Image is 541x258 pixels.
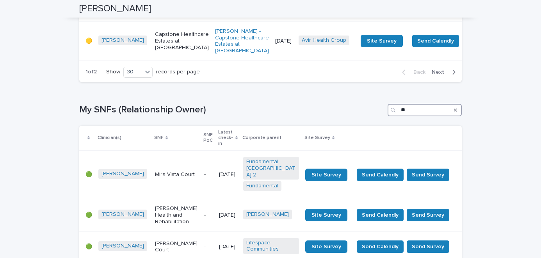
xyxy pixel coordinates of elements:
[362,243,399,251] span: Send Calendly
[362,171,399,179] span: Send Calendly
[218,128,233,148] p: Latest check-in
[204,171,212,178] p: -
[302,37,346,44] a: Avir Health Group
[432,69,449,75] span: Next
[79,3,151,14] h2: [PERSON_NAME]
[98,133,121,142] p: Clinician(s)
[155,240,198,254] p: [PERSON_NAME] Court
[305,169,347,181] a: Site Survey
[219,171,237,178] p: [DATE]
[106,69,120,75] p: Show
[407,209,449,221] button: Send Survey
[79,21,517,60] tr: 🟡[PERSON_NAME] Capstone Healthcare Estates at [GEOGRAPHIC_DATA][PERSON_NAME] - Capstone Healthcar...
[79,199,462,231] tr: 🟢[PERSON_NAME] [PERSON_NAME] Health and Rehabilitation-[DATE][PERSON_NAME] Site SurveySend Calend...
[409,69,425,75] span: Back
[412,243,444,251] span: Send Survey
[396,69,429,76] button: Back
[412,211,444,219] span: Send Survey
[101,37,144,44] a: [PERSON_NAME]
[357,169,404,181] button: Send Calendly
[305,209,347,221] a: Site Survey
[311,244,341,249] span: Site Survey
[155,205,198,225] p: [PERSON_NAME] Health and Rehabilitation
[275,38,292,44] p: [DATE]
[101,171,144,177] a: [PERSON_NAME]
[219,212,237,219] p: [DATE]
[311,172,341,178] span: Site Survey
[101,243,144,249] a: [PERSON_NAME]
[304,133,330,142] p: Site Survey
[79,151,462,199] tr: 🟢[PERSON_NAME] Mira Vista Court-[DATE]Fundamental [GEOGRAPHIC_DATA] 2 Fundamental Site SurveySend...
[101,211,144,218] a: [PERSON_NAME]
[357,209,404,221] button: Send Calendly
[154,133,164,142] p: SNF
[407,169,449,181] button: Send Survey
[219,244,237,250] p: [DATE]
[242,133,281,142] p: Corporate parent
[362,211,399,219] span: Send Calendly
[155,31,209,51] p: Capstone Healthcare Estates at [GEOGRAPHIC_DATA]
[85,38,92,44] p: 🟡
[357,240,404,253] button: Send Calendly
[156,69,200,75] p: records per page
[367,38,397,44] span: Site Survey
[124,68,142,76] div: 30
[203,131,213,145] p: SNF PoC
[85,244,92,250] p: 🟢
[79,104,384,116] h1: My SNFs (Relationship Owner)
[246,211,289,218] a: [PERSON_NAME]
[204,212,212,219] p: -
[417,37,454,45] span: Send Calendly
[204,244,212,250] p: -
[85,171,92,178] p: 🟢
[407,240,449,253] button: Send Survey
[246,158,296,178] a: Fundamental [GEOGRAPHIC_DATA] 2
[155,171,198,178] p: Mira Vista Court
[305,240,347,253] a: Site Survey
[361,35,403,47] a: Site Survey
[412,35,459,47] button: Send Calendly
[412,171,444,179] span: Send Survey
[246,183,278,189] a: Fundamental
[215,28,269,54] a: [PERSON_NAME] - Capstone Healthcare Estates at [GEOGRAPHIC_DATA]
[388,104,462,116] input: Search
[85,212,92,219] p: 🟢
[311,212,341,218] span: Site Survey
[429,69,462,76] button: Next
[79,62,103,82] p: 1 of 2
[246,240,296,253] a: Lifespace Communities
